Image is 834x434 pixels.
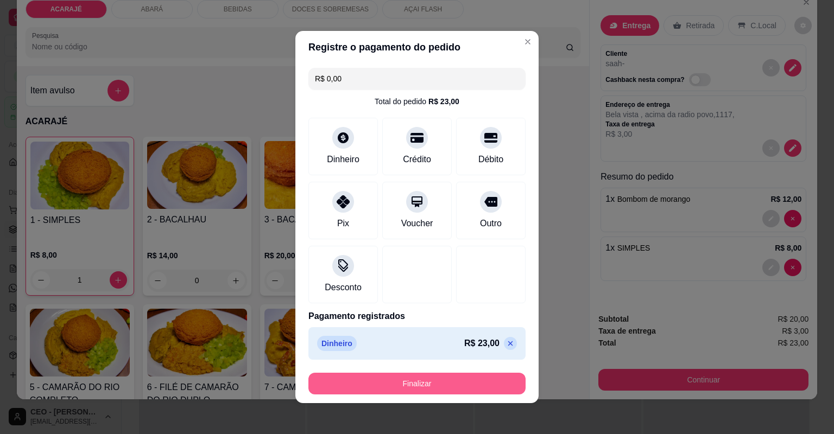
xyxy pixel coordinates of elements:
[315,68,519,90] input: Ex.: hambúrguer de cordeiro
[519,33,536,50] button: Close
[478,153,503,166] div: Débito
[337,217,349,230] div: Pix
[480,217,502,230] div: Outro
[308,373,526,394] button: Finalizar
[375,96,459,107] div: Total do pedido
[295,31,539,63] header: Registre o pagamento do pedido
[428,96,459,107] div: R$ 23,00
[317,336,357,351] p: Dinheiro
[308,310,526,323] p: Pagamento registrados
[327,153,359,166] div: Dinheiro
[325,281,362,294] div: Desconto
[464,337,500,350] p: R$ 23,00
[403,153,431,166] div: Crédito
[401,217,433,230] div: Voucher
